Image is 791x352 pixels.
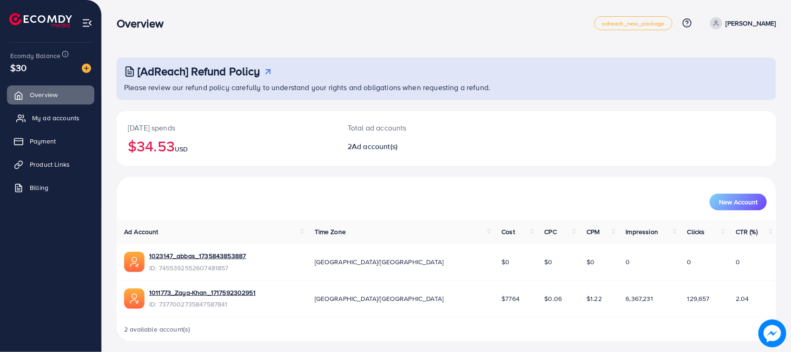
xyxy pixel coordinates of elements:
[7,85,94,104] a: Overview
[587,227,600,236] span: CPM
[587,257,594,267] span: $0
[352,141,397,151] span: Ad account(s)
[545,227,557,236] span: CPC
[501,257,509,267] span: $0
[626,227,659,236] span: Impression
[706,17,776,29] a: [PERSON_NAME]
[149,251,246,261] a: 1023147_abbas_1735843853887
[758,319,786,347] img: image
[545,294,562,303] span: $0.06
[315,227,346,236] span: Time Zone
[501,227,515,236] span: Cost
[348,122,490,133] p: Total ad accounts
[719,199,758,205] span: New Account
[10,61,26,74] span: $30
[124,82,771,93] p: Please review our refund policy carefully to understand your rights and obligations when requesti...
[687,294,710,303] span: 129,657
[124,252,145,272] img: ic-ads-acc.e4c84228.svg
[7,109,94,127] a: My ad accounts
[124,325,191,334] span: 2 available account(s)
[602,20,665,26] span: adreach_new_package
[736,294,749,303] span: 2.04
[687,257,692,267] span: 0
[117,17,171,30] h3: Overview
[726,18,776,29] p: [PERSON_NAME]
[149,300,256,309] span: ID: 7377002735847587841
[10,51,60,60] span: Ecomdy Balance
[626,294,653,303] span: 6,367,231
[82,18,92,28] img: menu
[315,294,444,303] span: [GEOGRAPHIC_DATA]/[GEOGRAPHIC_DATA]
[626,257,630,267] span: 0
[7,178,94,197] a: Billing
[30,137,56,146] span: Payment
[710,194,767,210] button: New Account
[7,132,94,150] a: Payment
[82,64,91,73] img: image
[124,227,158,236] span: Ad Account
[128,137,325,155] h2: $34.53
[30,183,48,192] span: Billing
[32,113,79,123] span: My ad accounts
[30,90,58,99] span: Overview
[594,16,672,30] a: adreach_new_package
[501,294,520,303] span: $7764
[149,263,246,273] span: ID: 7455392552607481857
[149,288,256,297] a: 1011773_Zaya-Khan_1717592302951
[9,13,72,27] img: logo
[545,257,553,267] span: $0
[348,142,490,151] h2: 2
[587,294,602,303] span: $1.22
[315,257,444,267] span: [GEOGRAPHIC_DATA]/[GEOGRAPHIC_DATA]
[30,160,70,169] span: Product Links
[175,144,188,154] span: USD
[687,227,705,236] span: Clicks
[7,155,94,174] a: Product Links
[128,122,325,133] p: [DATE] spends
[124,288,145,309] img: ic-ads-acc.e4c84228.svg
[736,257,740,267] span: 0
[138,65,260,78] h3: [AdReach] Refund Policy
[736,227,758,236] span: CTR (%)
